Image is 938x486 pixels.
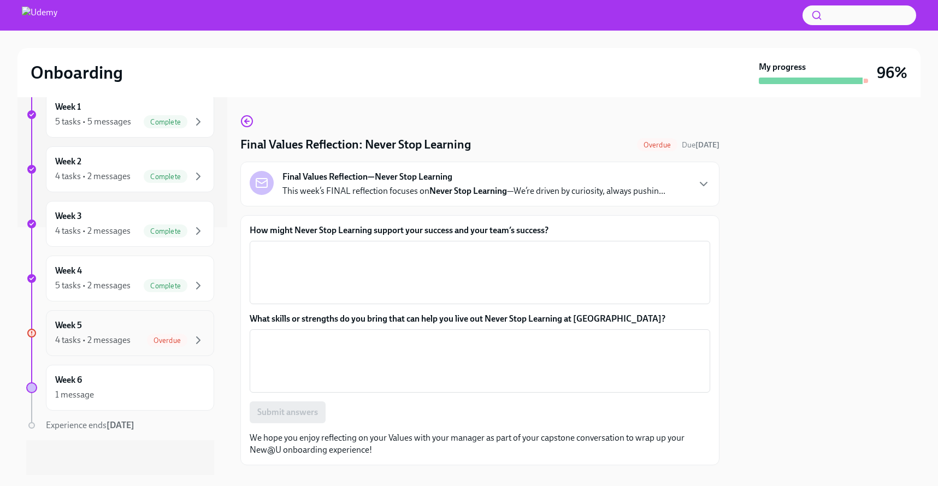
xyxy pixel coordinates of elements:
div: 1 message [55,389,94,401]
img: Udemy [22,7,57,24]
a: Week 24 tasks • 2 messagesComplete [26,146,214,192]
a: Week 34 tasks • 2 messagesComplete [26,201,214,247]
span: Complete [144,282,187,290]
div: 4 tasks • 2 messages [55,170,131,182]
div: 4 tasks • 2 messages [55,334,131,346]
span: Overdue [147,336,187,345]
span: Experience ends [46,420,134,430]
h6: Week 5 [55,319,82,331]
div: 5 tasks • 2 messages [55,280,131,292]
a: Week 15 tasks • 5 messagesComplete [26,92,214,138]
strong: Never Stop Learning [429,186,507,196]
a: Week 61 message [26,365,214,411]
span: Complete [144,118,187,126]
strong: [DATE] [107,420,134,430]
h6: Week 6 [55,374,82,386]
h2: Onboarding [31,62,123,84]
p: We hope you enjoy reflecting on your Values with your manager as part of your capstone conversati... [250,432,710,456]
a: Week 45 tasks • 2 messagesComplete [26,256,214,301]
div: 4 tasks • 2 messages [55,225,131,237]
span: Overdue [637,141,677,149]
h6: Week 4 [55,265,82,277]
p: This week’s FINAL reflection focuses on —We’re driven by curiosity, always pushin... [282,185,665,197]
a: Week 54 tasks • 2 messagesOverdue [26,310,214,356]
strong: [DATE] [695,140,719,150]
h6: Week 2 [55,156,81,168]
span: August 18th, 2025 10:00 [682,140,719,150]
strong: Final Values Reflection—Never Stop Learning [282,171,452,183]
span: Due [682,140,719,150]
label: How might Never Stop Learning support your success and your team’s success? [250,224,710,236]
span: Complete [144,173,187,181]
h3: 96% [877,63,907,82]
label: What skills or strengths do you bring that can help you live out Never Stop Learning at [GEOGRAPH... [250,313,710,325]
span: Complete [144,227,187,235]
h6: Week 3 [55,210,82,222]
div: 5 tasks • 5 messages [55,116,131,128]
h6: Week 1 [55,101,81,113]
strong: My progress [759,61,806,73]
h4: Final Values Reflection: Never Stop Learning [240,137,471,153]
